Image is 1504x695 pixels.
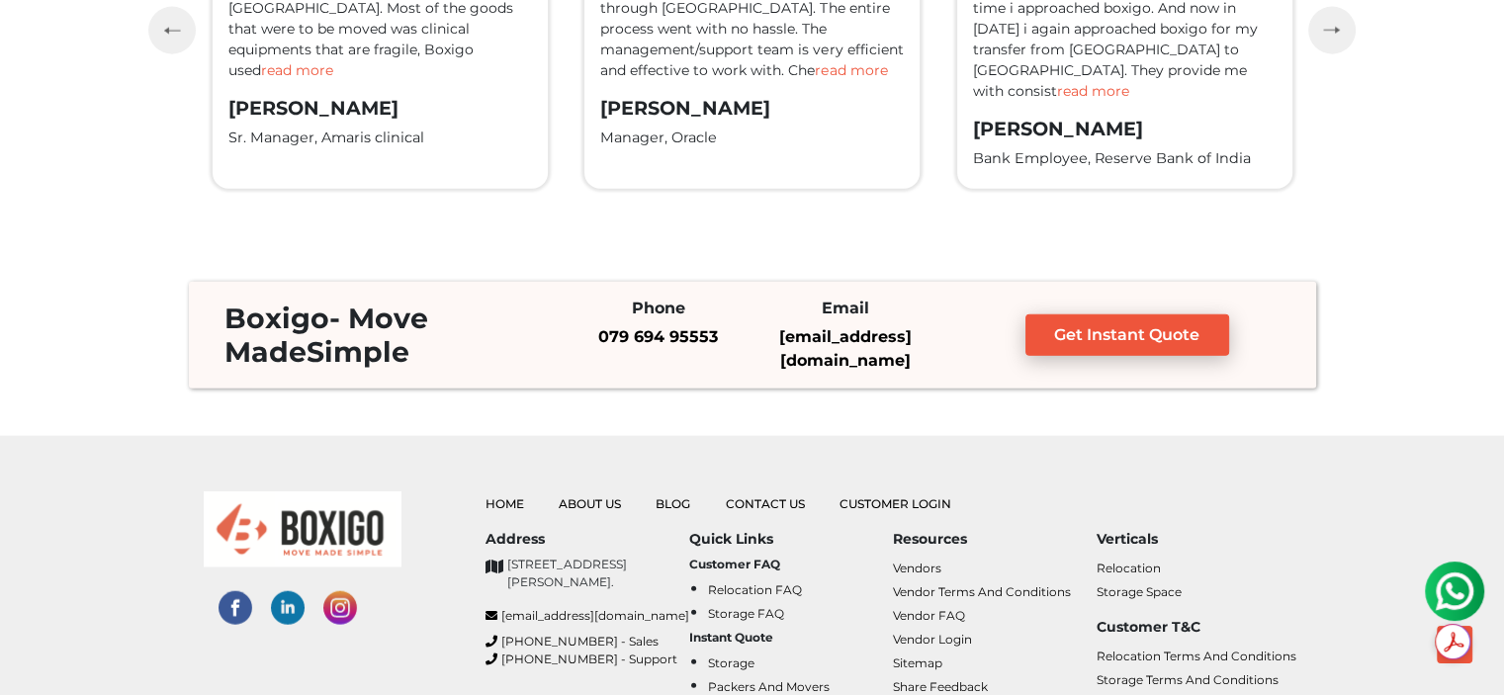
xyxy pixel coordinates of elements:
span: read more [261,61,333,79]
span: read more [815,61,887,79]
a: Storage [708,655,754,670]
a: Relocation FAQ [708,582,802,597]
a: Sitemap [893,655,942,670]
h6: Verticals [1097,531,1300,548]
a: Contact Us [726,496,805,511]
a: Blog [656,496,690,511]
h3: [PERSON_NAME] [973,118,1277,140]
img: facebook-social-links [219,591,252,625]
a: Vendor Terms and Conditions [893,584,1071,599]
a: About Us [559,496,621,511]
span: Simple [307,335,409,369]
h6: Phone [579,299,738,317]
h3: [PERSON_NAME] [228,97,532,120]
a: Get Instant Quote [1025,314,1230,356]
img: next-testimonial [1324,26,1341,35]
a: Storage FAQ [708,606,784,621]
p: Bank Employee, Reserve Bank of India [973,148,1277,170]
h6: Email [766,299,925,317]
a: Share Feedback [893,679,988,694]
p: Sr. Manager, Amaris clinical [228,128,532,149]
b: Instant Quote [689,630,773,645]
a: Relocation Terms and Conditions [1097,649,1296,663]
h3: [PERSON_NAME] [600,97,904,120]
a: [PHONE_NUMBER] - Support [486,651,689,668]
a: Storage Space [1097,584,1182,599]
a: [PHONE_NUMBER] - Sales [486,633,689,651]
a: Vendor Login [893,632,972,647]
img: instagram-social-links [323,591,357,625]
a: [EMAIL_ADDRESS][DOMAIN_NAME] [779,327,912,370]
a: Packers and Movers [708,679,830,694]
p: [STREET_ADDRESS][PERSON_NAME]. [507,556,689,591]
a: Relocation [1097,561,1161,575]
span: read more [1057,82,1129,100]
a: [EMAIL_ADDRESS][DOMAIN_NAME] [486,607,689,625]
a: Vendors [893,561,941,575]
img: previous-testimonial [164,27,181,36]
h6: Customer T&C [1097,619,1300,636]
img: whatsapp-icon.svg [20,20,59,59]
a: 079 694 95553 [598,327,718,346]
h3: - Move Made [209,302,546,369]
img: linked-in-social-links [271,591,305,625]
h6: Address [486,531,689,548]
span: Boxigo [224,302,329,335]
b: Customer FAQ [689,557,780,571]
p: Manager, Oracle [600,128,904,149]
a: Vendor FAQ [893,608,965,623]
img: boxigo_logo_small [204,491,401,567]
a: Customer Login [840,496,951,511]
h6: Resources [893,531,1097,548]
h6: Quick Links [689,531,893,548]
a: Storage Terms and Conditions [1097,672,1279,687]
a: Home [486,496,524,511]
